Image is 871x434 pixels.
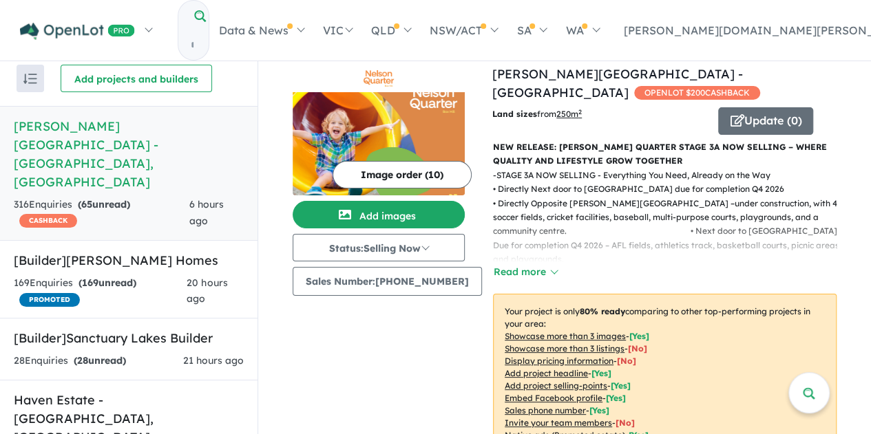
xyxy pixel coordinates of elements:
a: WA [556,6,608,54]
button: Image order (10) [333,161,472,188]
a: Data & News [209,6,313,54]
div: 28 Enquir ies [14,353,126,369]
button: Status:Selling Now [293,234,465,261]
button: Update (0) [718,107,813,135]
strong: ( unread) [78,276,136,289]
u: 250 m [556,109,582,119]
button: Add projects and builders [61,65,212,92]
a: SA [507,6,556,54]
sup: 2 [578,108,582,116]
u: Add project headline [505,368,588,378]
p: - STAGE 3A NOW SELLING - Everything You Need, Already on the Way • Directly Next door to [GEOGRAP... [493,169,848,309]
span: [ No ] [617,356,636,366]
span: [ Yes ] [606,393,626,403]
a: [PERSON_NAME][GEOGRAPHIC_DATA] - [GEOGRAPHIC_DATA] [492,66,743,100]
span: 6 hours ago [189,198,224,227]
span: [ Yes ] [629,331,649,341]
span: OPENLOT $ 200 CASHBACK [634,86,760,100]
strong: ( unread) [74,354,126,367]
span: [ Yes ] [611,380,631,391]
span: [ No ] [628,343,647,354]
u: Invite your team members [505,417,612,428]
button: Add images [293,201,465,228]
span: [ Yes ] [591,368,611,378]
span: 28 [77,354,88,367]
b: Land sizes [492,109,537,119]
a: Nelson Quarter Estate - Box Hill LogoNelson Quarter Estate - Box Hill [293,65,465,195]
u: Showcase more than 3 images [505,331,626,341]
u: Sales phone number [505,405,586,415]
p: NEW RELEASE: [PERSON_NAME] QUARTER STAGE 3A NOW SELLING – WHERE QUALITY AND LIFESTYLE GROW TOGETHER [493,140,837,169]
a: NSW/ACT [420,6,507,54]
h5: [PERSON_NAME][GEOGRAPHIC_DATA] - [GEOGRAPHIC_DATA] , [GEOGRAPHIC_DATA] [14,117,244,191]
u: Display pricing information [505,356,613,366]
span: [ No ] [616,417,635,428]
span: 65 [81,198,92,210]
span: PROMOTED [19,293,80,307]
h5: [Builder] [PERSON_NAME] Homes [14,251,244,270]
span: CASHBACK [19,214,77,228]
img: Nelson Quarter Estate - Box Hill [293,92,465,195]
u: Showcase more than 3 listings [505,343,625,354]
u: Embed Facebook profile [505,393,602,403]
h5: [Builder] Sanctuary Lakes Builder [14,329,244,347]
a: VIC [313,6,361,54]
span: 20 hours ago [187,276,227,305]
span: [ Yes ] [589,405,609,415]
a: QLD [361,6,420,54]
button: Sales Number:[PHONE_NUMBER] [293,267,482,296]
button: Read more [493,264,558,280]
u: Add project selling-points [505,380,607,391]
div: 316 Enquir ies [14,197,189,230]
p: from [492,107,708,121]
img: Nelson Quarter Estate - Box Hill Logo [298,70,459,87]
b: 80 % ready [580,306,625,316]
img: Openlot PRO Logo White [20,23,135,40]
span: 169 [82,276,98,289]
span: 21 hours ago [183,354,244,367]
input: Try estate name, suburb, builder or developer [178,30,206,60]
div: 169 Enquir ies [14,275,187,308]
strong: ( unread) [78,198,130,210]
img: sort.svg [23,74,37,84]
